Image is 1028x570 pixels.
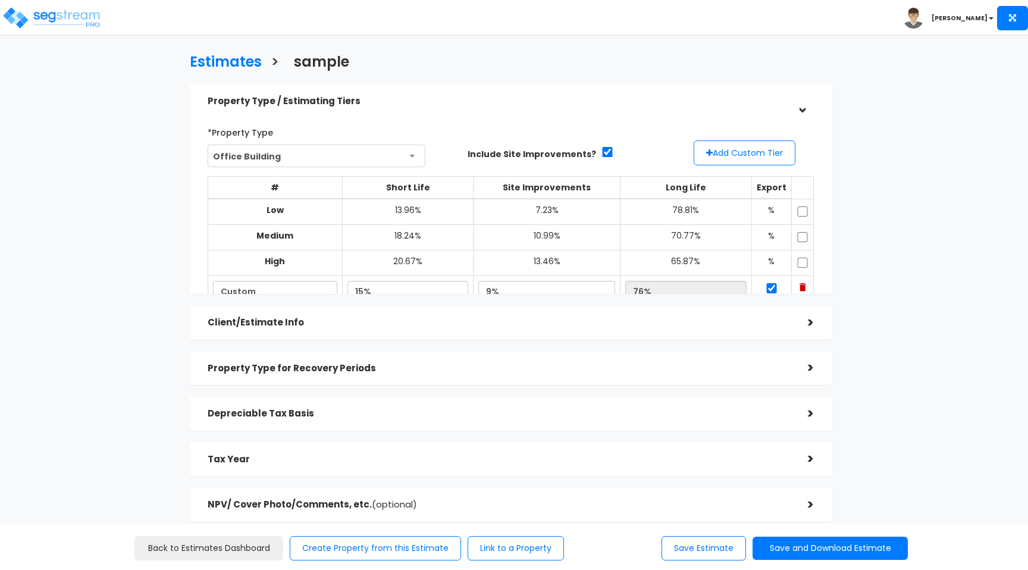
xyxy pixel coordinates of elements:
[208,177,342,199] th: #
[208,145,425,168] span: Office Building
[342,224,474,250] td: 18.24%
[751,250,791,275] td: %
[267,204,284,216] b: Low
[790,405,814,423] div: >
[285,42,349,79] a: sample
[751,177,791,199] th: Export
[620,177,751,199] th: Long Life
[208,96,790,107] h5: Property Type / Estimating Tiers
[208,500,790,510] h5: NPV/ Cover Photo/Comments, etc.
[474,199,620,224] td: 7.23%
[208,318,790,328] h5: Client/Estimate Info
[790,450,814,468] div: >
[342,177,474,199] th: Short Life
[751,224,791,250] td: %
[256,230,293,242] b: Medium
[620,250,751,275] td: 65.87%
[474,177,620,199] th: Site Improvements
[290,536,461,560] button: Create Property from this Estimate
[620,224,751,250] td: 70.77%
[620,199,751,224] td: 78.81%
[753,537,908,560] button: Save and Download Estimate
[790,314,814,332] div: >
[134,536,283,560] a: Back to Estimates Dashboard
[790,496,814,514] div: >
[181,42,262,79] a: Estimates
[208,145,426,167] span: Office Building
[208,455,790,465] h5: Tax Year
[265,255,285,267] b: High
[474,224,620,250] td: 10.99%
[474,250,620,275] td: 13.46%
[294,54,349,73] h3: sample
[932,14,988,23] b: [PERSON_NAME]
[271,54,279,73] h3: >
[342,250,474,275] td: 20.67%
[468,148,596,160] label: Include Site Improvements?
[372,498,417,511] span: (optional)
[800,283,806,292] img: Trash Icon
[662,536,746,560] button: Save Estimate
[751,199,791,224] td: %
[790,359,814,377] div: >
[468,536,564,560] button: Link to a Property
[792,90,811,114] div: >
[208,123,273,139] label: *Property Type
[190,54,262,73] h3: Estimates
[694,140,795,165] button: Add Custom Tier
[208,409,790,419] h5: Depreciable Tax Basis
[903,8,924,29] img: avatar.png
[208,364,790,374] h5: Property Type for Recovery Periods
[2,6,103,30] img: logo_pro_r.png
[342,199,474,224] td: 13.96%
